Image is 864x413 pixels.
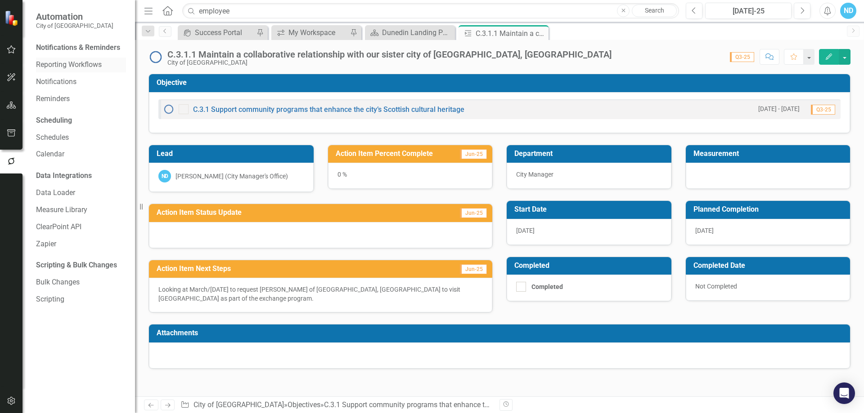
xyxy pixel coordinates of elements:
[811,105,835,115] span: Q3-25
[514,150,667,158] h3: Department
[382,27,453,38] div: Dunedin Landing Page
[840,3,856,19] button: ND
[36,77,126,87] a: Notifications
[36,222,126,232] a: ClearPoint API
[36,294,126,305] a: Scripting
[36,277,126,288] a: Bulk Changes
[167,59,612,66] div: City of [GEOGRAPHIC_DATA]
[288,27,348,38] div: My Workspace
[695,227,714,234] span: [DATE]
[36,260,117,271] div: Scripting & Bulk Changes
[193,105,464,114] a: C.3.1 Support community programs that enhance the city’s Scottish cultural heritage
[460,208,487,218] span: Jun-25
[516,170,662,179] p: City Manager
[36,171,92,181] div: Data Integrations
[157,329,846,337] h3: Attachments
[180,400,493,410] div: » » »
[36,188,126,198] a: Data Loader
[175,172,288,181] div: [PERSON_NAME] (City Manager's Office)
[705,3,792,19] button: [DATE]-25
[158,170,171,182] div: ND
[36,239,126,249] a: Zapier
[460,264,487,274] span: Jun-25
[157,150,309,158] h3: Lead
[514,205,667,213] h3: Start Date
[476,28,546,39] div: C.3.1.1 Maintain a collaborative relationship with our sister city of [GEOGRAPHIC_DATA], [GEOGRAP...
[833,382,855,404] div: Open Intercom Messenger
[195,27,254,38] div: Success Portal
[367,27,453,38] a: Dunedin Landing Page
[157,265,397,273] h3: Action Item Next Steps
[274,27,348,38] a: My Workspace
[193,400,284,409] a: City of [GEOGRAPHIC_DATA]
[148,50,163,64] img: Not Started
[36,115,72,126] div: Scheduling
[336,150,454,158] h3: Action Item Percent Complete
[36,149,126,160] a: Calendar
[182,3,679,19] input: Search ClearPoint...
[632,4,677,17] a: Search
[157,79,846,87] h3: Objective
[514,262,667,270] h3: Completed
[324,400,591,409] a: C.3.1 Support community programs that enhance the city’s Scottish cultural heritage
[693,205,846,213] h3: Planned Completion
[36,133,126,143] a: Schedules
[288,400,320,409] a: Objectives
[36,205,126,215] a: Measure Library
[36,43,120,53] div: Notifications & Reminders
[693,150,846,158] h3: Measurement
[180,27,254,38] a: Success Portal
[36,11,113,22] span: Automation
[708,6,788,17] div: [DATE]-25
[36,94,126,104] a: Reminders
[36,60,126,70] a: Reporting Workflows
[328,163,493,189] div: 0 %
[693,262,846,270] h3: Completed Date
[4,9,21,27] img: ClearPoint Strategy
[516,227,535,234] span: [DATE]
[460,149,487,159] span: Jun-25
[36,22,113,29] small: City of [GEOGRAPHIC_DATA]
[686,275,850,301] div: Not Completed
[158,285,483,303] p: Looking at March/[DATE] to request [PERSON_NAME] of [GEOGRAPHIC_DATA], [GEOGRAPHIC_DATA] to visit...
[758,105,800,113] small: [DATE] - [DATE]
[167,49,612,59] div: C.3.1.1 Maintain a collaborative relationship with our sister city of [GEOGRAPHIC_DATA], [GEOGRAP...
[157,209,406,217] h3: Action Item Status Update
[163,104,174,115] img: Not Started
[730,52,754,62] span: Q3-25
